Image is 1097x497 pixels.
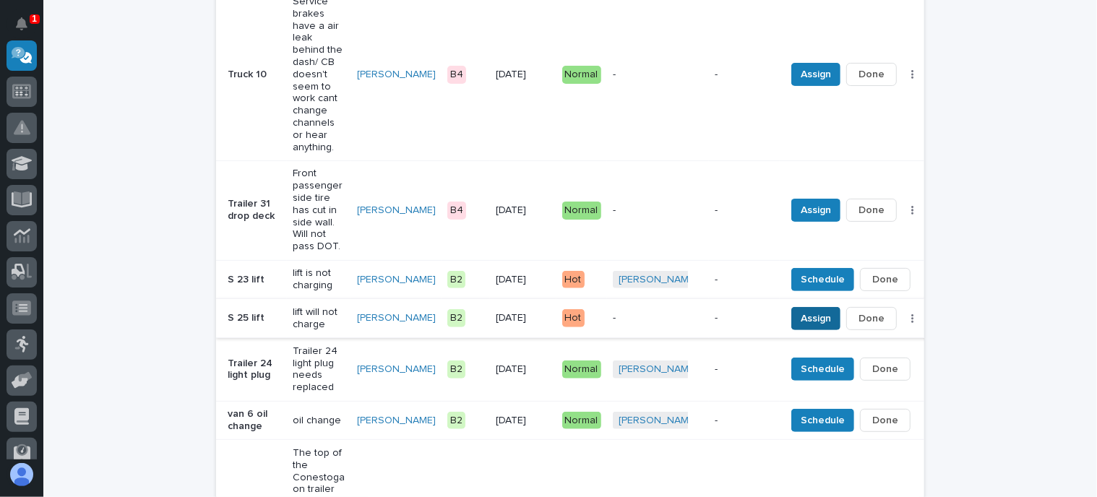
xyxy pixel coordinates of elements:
div: Hot [562,271,585,289]
div: Hot [562,309,585,327]
p: [DATE] [496,69,550,81]
p: - [613,312,703,324]
p: Trailer 24 light plug [228,358,281,382]
p: - [613,69,703,81]
p: S 23 lift [228,274,281,286]
p: [DATE] [496,274,550,286]
button: Assign [791,307,840,330]
button: Schedule [791,358,854,381]
a: [PERSON_NAME] [619,274,697,286]
span: Assign [801,310,831,327]
p: S 25 lift [228,312,281,324]
span: Done [872,360,898,378]
p: lift will not charge [293,306,345,331]
tr: S 23 liftlift is not charging[PERSON_NAME] B2[DATE]Hot[PERSON_NAME] -ScheduleDone [216,260,960,299]
a: [PERSON_NAME] [619,363,697,376]
button: Schedule [791,409,854,432]
button: Done [846,63,897,86]
div: Normal [562,202,601,220]
span: Done [872,271,898,288]
p: [DATE] [496,204,550,217]
p: - [715,274,774,286]
span: Done [872,412,898,429]
p: van 6 oil change [228,408,281,433]
button: users-avatar [7,459,37,490]
div: B2 [447,271,465,289]
button: Assign [791,199,840,222]
p: [DATE] [496,415,550,427]
span: Assign [801,66,831,83]
span: Schedule [801,360,845,378]
p: - [715,69,774,81]
span: Done [859,310,885,327]
tr: S 25 liftlift will not charge[PERSON_NAME] B2[DATE]Hot--AssignDone [216,299,960,338]
tr: Trailer 31 drop deckFront passenger side tire has cut in side wall. Will not pass DOT.[PERSON_NAM... [216,160,960,260]
p: - [715,363,774,376]
a: [PERSON_NAME] [357,69,436,81]
p: oil change [293,415,345,427]
p: - [715,415,774,427]
p: Truck 10 [228,69,281,81]
button: Done [860,358,911,381]
a: [PERSON_NAME] [357,204,436,217]
p: Trailer 24 light plug needs replaced [293,345,345,394]
span: Done [859,202,885,219]
div: Normal [562,66,601,84]
a: [PERSON_NAME] [357,363,436,376]
span: Done [859,66,885,83]
button: Done [846,199,897,222]
span: Schedule [801,271,845,288]
span: Assign [801,202,831,219]
tr: van 6 oil changeoil change[PERSON_NAME] B2[DATE]Normal[PERSON_NAME] -ScheduleDone [216,401,960,440]
p: Trailer 31 drop deck [228,198,281,222]
p: - [715,204,774,217]
a: [PERSON_NAME] [357,415,436,427]
div: Notifications1 [18,17,37,40]
p: Front passenger side tire has cut in side wall. Will not pass DOT. [293,168,345,253]
div: B2 [447,360,465,379]
p: [DATE] [496,312,550,324]
p: 1 [32,14,37,24]
button: Notifications [7,9,37,39]
p: lift is not charging [293,267,345,292]
button: Schedule [791,268,854,291]
a: [PERSON_NAME] [357,312,436,324]
div: B4 [447,66,466,84]
div: Normal [562,412,601,430]
tr: Trailer 24 light plugTrailer 24 light plug needs replaced[PERSON_NAME] B2[DATE]Normal[PERSON_NAME... [216,338,960,401]
a: [PERSON_NAME] [357,274,436,286]
p: [DATE] [496,363,550,376]
button: Done [860,409,911,432]
div: Normal [562,360,601,379]
button: Done [846,307,897,330]
a: [PERSON_NAME] [619,415,697,427]
button: Done [860,268,911,291]
div: B2 [447,309,465,327]
p: - [715,312,774,324]
div: B4 [447,202,466,220]
span: Schedule [801,412,845,429]
p: - [613,204,703,217]
div: B2 [447,412,465,430]
button: Assign [791,63,840,86]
